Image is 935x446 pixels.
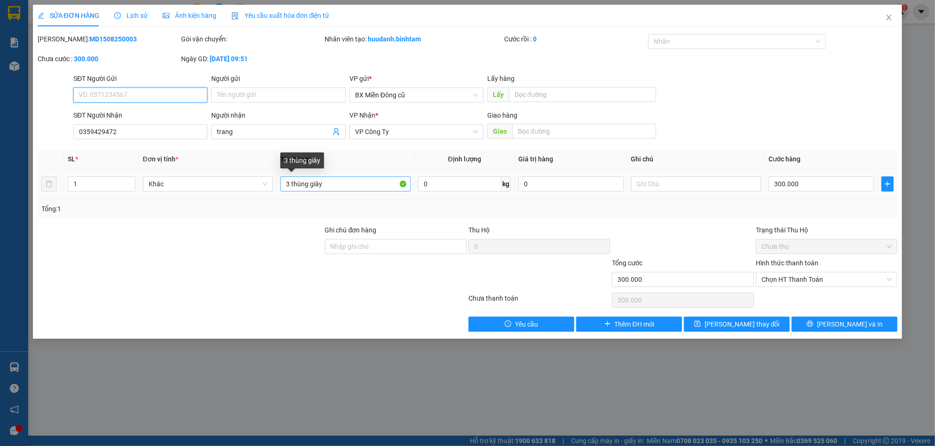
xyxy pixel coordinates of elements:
[231,12,330,19] span: Yêu cầu xuất hóa đơn điện tử
[817,319,883,329] span: [PERSON_NAME] và In
[468,226,490,234] span: Thu Hộ
[333,128,340,135] span: user-add
[38,12,44,19] span: edit
[143,155,178,163] span: Đơn vị tính
[807,320,813,328] span: printer
[38,12,99,19] span: SỬA ĐƠN HÀNG
[74,55,98,63] b: 300.000
[38,54,179,64] div: Chưa cước :
[504,34,646,44] div: Cước rồi :
[627,150,765,168] th: Ghi chú
[505,320,511,328] span: exclamation-circle
[487,111,517,119] span: Giao hàng
[114,12,148,19] span: Lịch sử
[73,73,207,84] div: SĐT Người Gửi
[73,110,207,120] div: SĐT Người Nhận
[231,12,239,20] img: icon
[280,152,324,168] div: 3 thùng giây
[769,155,800,163] span: Cước hàng
[41,176,56,191] button: delete
[885,14,893,21] span: close
[792,317,897,332] button: printer[PERSON_NAME] và In
[163,12,216,19] span: Ảnh kiện hàng
[501,176,511,191] span: kg
[468,317,574,332] button: exclamation-circleYêu cầu
[576,317,682,332] button: plusThêm ĐH mới
[368,35,421,43] b: huudanh.binhtam
[41,204,361,214] div: Tổng: 1
[705,319,780,329] span: [PERSON_NAME] thay đổi
[487,87,509,102] span: Lấy
[355,125,478,139] span: VP Công Ty
[509,87,656,102] input: Dọc đường
[881,176,894,191] button: plus
[761,239,892,254] span: Chưa thu
[756,225,897,235] div: Trạng thái Thu Hộ
[325,239,467,254] input: Ghi chú đơn hàng
[163,12,169,19] span: picture
[325,226,377,234] label: Ghi chú đơn hàng
[149,177,268,191] span: Khác
[518,155,553,163] span: Giá trị hàng
[487,75,515,82] span: Lấy hàng
[515,319,538,329] span: Yêu cầu
[355,88,478,102] span: BX Miền Đông cũ
[694,320,701,328] span: save
[211,73,345,84] div: Người gửi
[325,34,503,44] div: Nhân viên tạo:
[280,176,411,191] input: VD: Bàn, Ghế
[761,272,892,287] span: Chọn HT Thanh Toán
[181,34,323,44] div: Gói vận chuyển:
[533,35,537,43] b: 0
[876,5,902,31] button: Close
[615,319,654,329] span: Thêm ĐH mới
[210,55,248,63] b: [DATE] 09:51
[631,176,761,191] input: Ghi Chú
[467,293,611,310] div: Chưa thanh toán
[349,111,375,119] span: VP Nhận
[756,259,818,267] label: Hình thức thanh toán
[487,124,512,139] span: Giao
[114,12,121,19] span: clock-circle
[882,180,893,188] span: plus
[211,110,345,120] div: Người nhận
[68,155,75,163] span: SL
[89,35,137,43] b: MD1508250003
[349,73,483,84] div: VP gửi
[612,259,642,267] span: Tổng cước
[604,320,611,328] span: plus
[448,155,481,163] span: Định lượng
[684,317,790,332] button: save[PERSON_NAME] thay đổi
[181,54,323,64] div: Ngày GD:
[38,34,179,44] div: [PERSON_NAME]:
[512,124,656,139] input: Dọc đường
